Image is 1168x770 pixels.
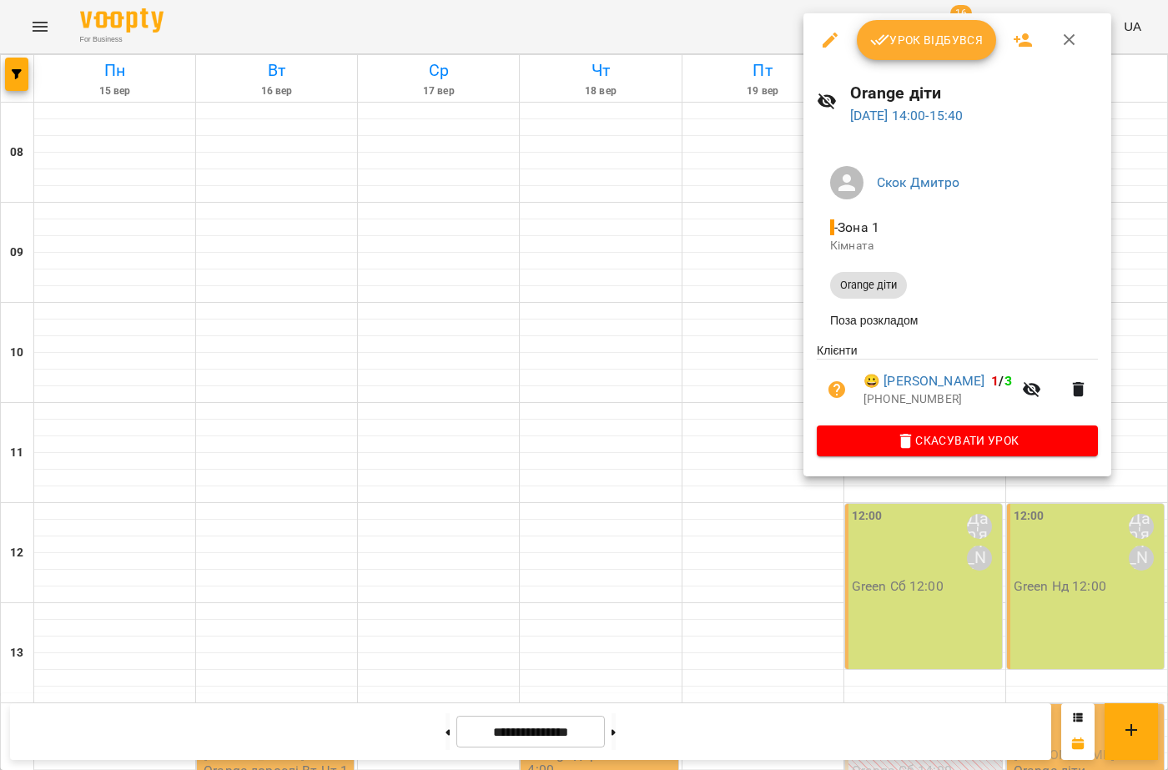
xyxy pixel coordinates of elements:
span: Orange діти [830,278,907,293]
span: Скасувати Урок [830,430,1085,450]
button: Візит ще не сплачено. Додати оплату? [817,370,857,410]
button: Скасувати Урок [817,425,1098,455]
p: [PHONE_NUMBER] [863,391,1012,408]
h6: Orange діти [850,80,1099,106]
span: 3 [1004,373,1012,389]
b: / [991,373,1011,389]
li: Поза розкладом [817,305,1098,335]
a: 😀 [PERSON_NAME] [863,371,984,391]
a: [DATE] 14:00-15:40 [850,108,964,123]
button: Урок відбувся [857,20,997,60]
span: 1 [991,373,999,389]
p: Кімната [830,238,1085,254]
a: Скок Дмитро [877,174,960,190]
span: Урок відбувся [870,30,984,50]
span: - Зона 1 [830,219,883,235]
ul: Клієнти [817,342,1098,425]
